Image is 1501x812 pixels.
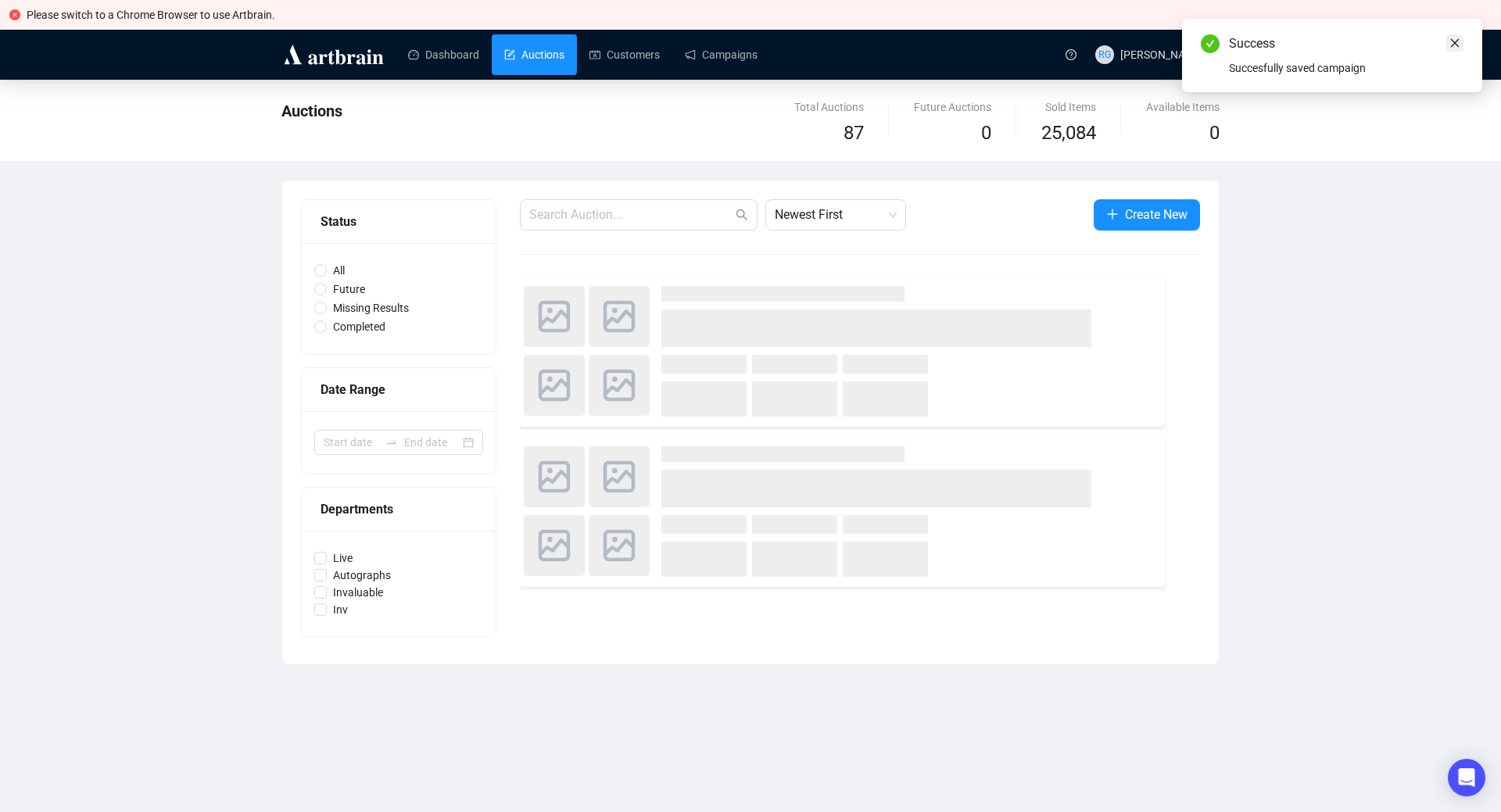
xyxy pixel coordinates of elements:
img: photo.svg [589,446,650,507]
span: Inv [327,601,354,618]
span: 87 [844,122,864,144]
input: Start date [324,434,379,451]
span: to [385,436,398,449]
span: 0 [1209,122,1220,144]
img: photo.svg [524,446,585,507]
span: 25,084 [1041,119,1096,148]
a: Campaigns [685,34,758,75]
div: Date Range [321,380,477,399]
div: Total Auctions [794,98,864,116]
img: photo.svg [524,515,585,576]
span: plus [1106,208,1119,220]
img: photo.svg [589,286,650,347]
button: Create New [1094,199,1200,231]
span: Invaluable [327,584,389,601]
div: Available Items [1146,98,1220,116]
a: Auctions [504,34,564,75]
input: End date [404,434,460,451]
div: Sold Items [1041,98,1096,116]
a: question-circle [1056,30,1086,79]
div: Open Intercom Messenger [1448,759,1485,796]
span: Missing Results [327,299,415,317]
span: question-circle [1066,49,1076,60]
a: Close [1446,34,1463,52]
input: Search Auction... [529,206,733,224]
img: photo.svg [589,515,650,576]
span: close [1449,38,1460,48]
span: swap-right [385,436,398,449]
span: Future [327,281,371,298]
a: Dashboard [408,34,479,75]
img: photo.svg [524,355,585,416]
span: RG [1098,47,1112,63]
span: Create New [1125,205,1188,224]
span: Newest First [775,200,897,230]
div: Future Auctions [914,98,991,116]
img: photo.svg [589,355,650,416]
img: logo [281,42,386,67]
div: Success [1229,34,1463,53]
span: Auctions [281,102,342,120]
span: Completed [327,318,392,335]
div: Please switch to a Chrome Browser to use Artbrain. [27,6,1492,23]
span: Live [327,549,359,567]
div: Departments [321,499,477,519]
span: check-circle [1201,34,1220,53]
a: Customers [589,34,660,75]
span: close-circle [9,9,20,20]
img: photo.svg [524,286,585,347]
span: search [736,209,748,221]
div: Status [321,212,477,231]
span: 0 [981,122,991,144]
span: Autographs [327,567,397,584]
span: All [327,262,351,279]
div: Succesfully saved campaign [1229,59,1463,77]
span: [PERSON_NAME] [1120,48,1204,61]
